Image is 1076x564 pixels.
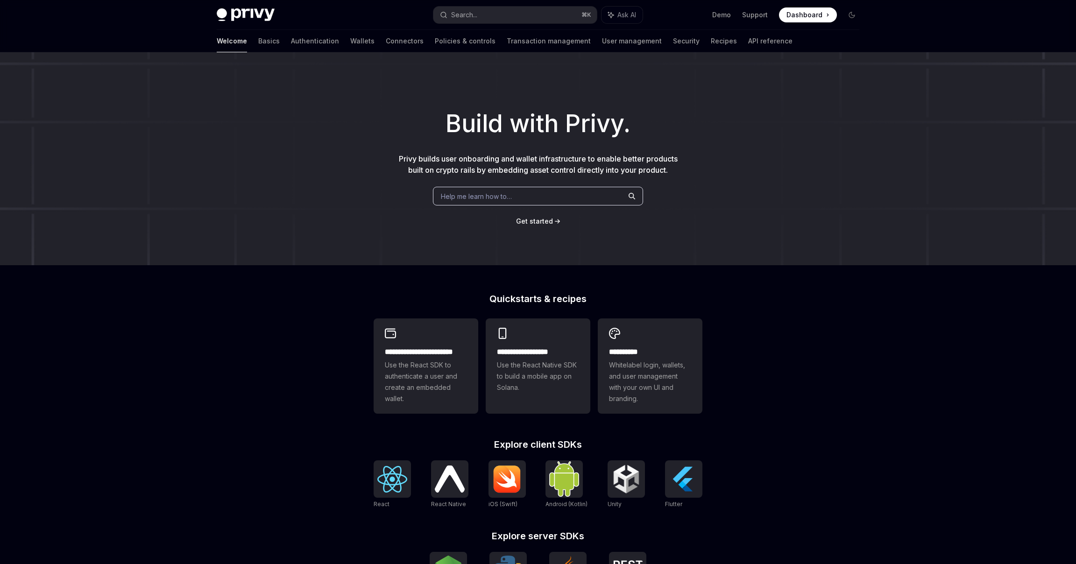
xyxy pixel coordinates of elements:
a: Security [673,30,700,52]
a: Connectors [386,30,424,52]
h2: Explore server SDKs [374,531,702,541]
a: Wallets [350,30,375,52]
a: Android (Kotlin)Android (Kotlin) [545,460,588,509]
button: Ask AI [602,7,643,23]
span: Get started [516,217,553,225]
span: ⌘ K [581,11,591,19]
img: iOS (Swift) [492,465,522,493]
span: Whitelabel login, wallets, and user management with your own UI and branding. [609,360,691,404]
a: React NativeReact Native [431,460,468,509]
span: Android (Kotlin) [545,501,588,508]
span: Help me learn how to… [441,191,512,201]
a: Welcome [217,30,247,52]
img: Android (Kotlin) [549,461,579,496]
span: Ask AI [617,10,636,20]
a: Support [742,10,768,20]
a: Authentication [291,30,339,52]
span: React Native [431,501,466,508]
a: Policies & controls [435,30,496,52]
span: Use the React SDK to authenticate a user and create an embedded wallet. [385,360,467,404]
a: User management [602,30,662,52]
div: Search... [451,9,477,21]
a: ReactReact [374,460,411,509]
a: iOS (Swift)iOS (Swift) [488,460,526,509]
span: iOS (Swift) [488,501,517,508]
h2: Explore client SDKs [374,440,702,449]
img: Flutter [669,464,699,494]
h1: Build with Privy. [15,106,1061,142]
a: Basics [258,30,280,52]
a: **** *****Whitelabel login, wallets, and user management with your own UI and branding. [598,318,702,414]
img: dark logo [217,8,275,21]
a: Recipes [711,30,737,52]
button: Toggle dark mode [844,7,859,22]
a: Transaction management [507,30,591,52]
span: React [374,501,389,508]
span: Flutter [665,501,682,508]
span: Dashboard [786,10,822,20]
a: Get started [516,217,553,226]
span: Unity [608,501,622,508]
a: **** **** **** ***Use the React Native SDK to build a mobile app on Solana. [486,318,590,414]
a: Dashboard [779,7,837,22]
h2: Quickstarts & recipes [374,294,702,303]
img: React [377,466,407,493]
a: Demo [712,10,731,20]
a: API reference [748,30,793,52]
button: Search...⌘K [433,7,597,23]
img: Unity [611,464,641,494]
span: Use the React Native SDK to build a mobile app on Solana. [497,360,579,393]
a: UnityUnity [608,460,645,509]
a: FlutterFlutter [665,460,702,509]
img: React Native [435,465,465,492]
span: Privy builds user onboarding and wallet infrastructure to enable better products built on crypto ... [399,154,678,175]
